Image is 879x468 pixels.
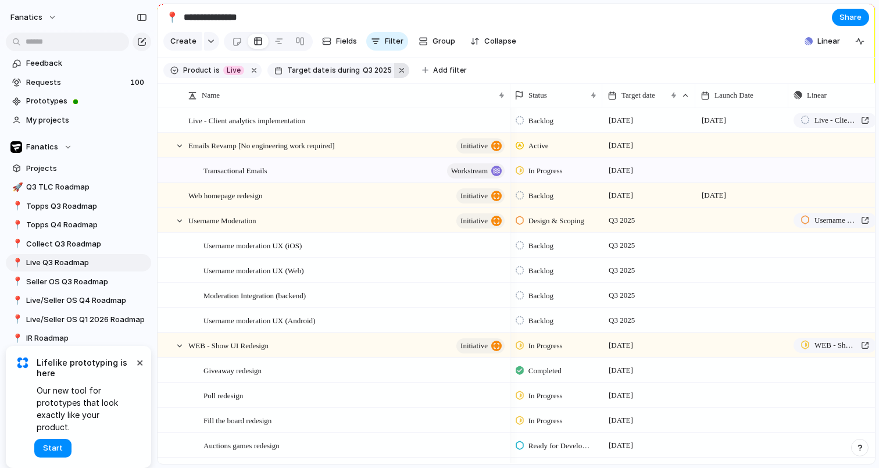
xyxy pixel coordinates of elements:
[26,257,147,269] span: Live Q3 Roadmap
[10,12,42,23] span: fanatics
[10,238,22,250] button: 📍
[188,188,262,202] span: Web homepage redesign
[26,295,147,306] span: Live/Seller OS Q4 Roadmap
[26,141,58,153] span: Fanatics
[6,138,151,156] button: Fanatics
[6,55,151,72] a: Feedback
[528,115,553,127] span: Backlog
[26,163,147,174] span: Projects
[6,235,151,253] a: 📍Collect Q3 Roadmap
[528,365,562,377] span: Completed
[26,276,147,288] span: Seller OS Q3 Roadmap
[528,390,563,402] span: In Progress
[10,276,22,288] button: 📍
[456,188,505,203] button: initiative
[456,138,505,153] button: initiative
[26,333,147,344] span: IR Roadmap
[26,77,127,88] span: Requests
[330,65,336,76] span: is
[188,138,335,152] span: Emails Revamp [No engineering work required]
[287,65,329,76] span: Target date
[460,188,488,204] span: initiative
[26,219,147,231] span: Topps Q4 Roadmap
[528,90,547,101] span: Status
[460,338,488,354] span: initiative
[329,64,362,77] button: isduring
[12,219,20,232] div: 📍
[6,254,151,271] a: 📍Live Q3 Roadmap
[413,32,461,51] button: Group
[606,263,638,277] span: Q3 2025
[37,384,134,433] span: Our new tool for prototypes that look exactly like your product.
[528,415,563,427] span: In Progress
[12,256,20,270] div: 📍
[800,33,845,50] button: Linear
[528,190,553,202] span: Backlog
[451,163,488,179] span: workstream
[839,12,862,23] span: Share
[203,238,302,252] span: Username moderation UX (iOS)
[794,213,876,228] a: Username Moderation
[621,90,655,101] span: Target date
[227,65,241,76] span: Live
[6,311,151,328] a: 📍Live/Seller OS Q1 2026 Roadmap
[460,138,488,154] span: initiative
[528,165,563,177] span: In Progress
[814,215,856,226] span: Username Moderation
[6,198,151,215] a: 📍Topps Q3 Roadmap
[699,188,729,202] span: [DATE]
[336,65,360,76] span: during
[6,216,151,234] a: 📍Topps Q4 Roadmap
[456,213,505,228] button: initiative
[6,178,151,196] a: 🚀Q3 TLC Roadmap
[133,355,146,369] button: Dismiss
[606,338,636,352] span: [DATE]
[528,440,592,452] span: Ready for Development
[360,64,394,77] button: Q3 2025
[188,113,305,127] span: Live - Client analytics implementation
[10,257,22,269] button: 📍
[214,65,220,76] span: is
[528,215,584,227] span: Design & Scoping
[10,201,22,212] button: 📍
[433,35,455,47] span: Group
[6,292,151,309] a: 📍Live/Seller OS Q4 Roadmap
[203,313,315,327] span: Username moderation UX (Android)
[10,219,22,231] button: 📍
[12,237,20,251] div: 📍
[466,32,521,51] button: Collapse
[447,163,505,178] button: workstream
[606,163,636,177] span: [DATE]
[6,92,151,110] a: Prototypes
[10,295,22,306] button: 📍
[203,413,271,427] span: Fill the board redesign
[163,32,202,51] button: Create
[12,275,20,288] div: 📍
[12,294,20,308] div: 📍
[130,77,146,88] span: 100
[203,388,243,402] span: Poll redesign
[606,213,638,227] span: Q3 2025
[26,238,147,250] span: Collect Q3 Roadmap
[183,65,212,76] span: Product
[221,64,246,77] button: Live
[188,338,269,352] span: WEB - Show UI Redesign
[606,313,638,327] span: Q3 2025
[6,74,151,91] a: Requests100
[203,363,262,377] span: Giveaway redesign
[415,62,474,78] button: Add filter
[12,181,20,194] div: 🚀
[606,438,636,452] span: [DATE]
[26,58,147,69] span: Feedback
[606,138,636,152] span: [DATE]
[202,90,220,101] span: Name
[606,363,636,377] span: [DATE]
[484,35,516,47] span: Collapse
[12,313,20,326] div: 📍
[12,199,20,213] div: 📍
